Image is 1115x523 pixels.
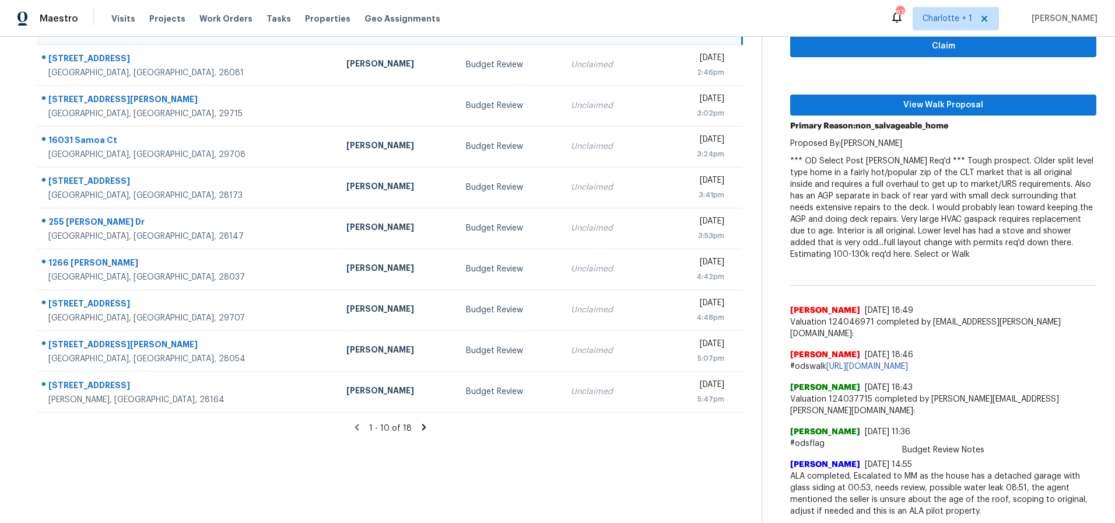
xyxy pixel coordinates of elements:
span: #odswalk [790,361,1096,372]
div: Budget Review [466,100,553,111]
div: 16031 Samoa Ct [48,134,328,149]
div: [STREET_ADDRESS] [48,53,328,67]
div: Budget Review [466,345,553,357]
div: Unclaimed [571,141,636,152]
div: [PERSON_NAME] [346,262,447,277]
div: Unclaimed [571,304,636,316]
div: [PERSON_NAME], [GEOGRAPHIC_DATA], 28164 [48,394,328,406]
span: Properties [305,13,350,25]
div: [PERSON_NAME] [346,344,447,358]
div: [PERSON_NAME] [346,58,447,72]
div: Unclaimed [571,59,636,71]
span: 1 - 10 of 18 [369,424,412,433]
div: [STREET_ADDRESS] [48,298,328,312]
div: 1266 [PERSON_NAME] [48,257,328,271]
div: [STREET_ADDRESS][PERSON_NAME] [48,339,328,353]
div: 5:47pm [655,393,724,405]
div: [PERSON_NAME] [346,385,447,399]
button: Claim [790,36,1096,57]
span: [PERSON_NAME] [790,305,860,316]
div: Budget Review [466,182,553,193]
span: Valuation 124046971 completed by [EMAIL_ADDRESS][PERSON_NAME][DOMAIN_NAME]: [790,316,1096,340]
button: View Walk Proposal [790,95,1096,116]
div: 3:02pm [655,107,724,119]
span: [DATE] 11:36 [865,428,910,436]
span: #odsflag [790,438,1096,449]
span: Visits [111,13,135,25]
div: [DATE] [655,256,724,271]
div: Unclaimed [571,222,636,234]
div: 3:24pm [655,148,724,160]
div: [GEOGRAPHIC_DATA], [GEOGRAPHIC_DATA], 28147 [48,231,328,242]
span: Geo Assignments [364,13,440,25]
div: Budget Review [466,222,553,234]
div: [GEOGRAPHIC_DATA], [GEOGRAPHIC_DATA], 29708 [48,149,328,161]
span: [PERSON_NAME] [790,459,860,470]
div: Unclaimed [571,263,636,275]
div: 3:53pm [655,230,724,242]
span: Tasks [267,15,291,23]
span: ALA completed. Escalated to MM as the house has a detached garage with glass siding at 00:53, nee... [790,470,1096,517]
span: [DATE] 18:46 [865,351,913,359]
span: Claim [800,39,1087,54]
span: [PERSON_NAME] [790,426,860,438]
div: [DATE] [655,215,724,230]
a: [URL][DOMAIN_NAME] [826,362,908,371]
div: 5:07pm [655,353,724,364]
span: Maestro [40,13,78,25]
div: [DATE] [655,52,724,67]
div: 3:41pm [655,189,724,201]
span: [DATE] 18:49 [865,306,913,315]
span: [DATE] 18:43 [865,383,913,392]
span: [PERSON_NAME] [790,382,860,393]
div: Budget Review [466,263,553,275]
b: Primary Reason: non_salvageable_home [790,122,948,130]
div: [PERSON_NAME] [346,140,447,154]
div: [GEOGRAPHIC_DATA], [GEOGRAPHIC_DATA], 28081 [48,67,328,79]
p: Proposed By: [PERSON_NAME] [790,138,1096,149]
div: [DATE] [655,338,724,353]
span: [PERSON_NAME] [1027,13,1098,25]
div: [STREET_ADDRESS] [48,379,328,394]
div: 4:48pm [655,312,724,323]
div: [GEOGRAPHIC_DATA], [GEOGRAPHIC_DATA], 29707 [48,312,328,324]
div: [GEOGRAPHIC_DATA], [GEOGRAPHIC_DATA], 28037 [48,271,328,283]
div: [GEOGRAPHIC_DATA], [GEOGRAPHIC_DATA], 29715 [48,108,328,120]
div: [PERSON_NAME] [346,180,447,195]
span: Budget Review Notes [895,444,991,456]
div: [STREET_ADDRESS] [48,175,328,190]
span: [PERSON_NAME] [790,349,860,361]
div: 2:46pm [655,67,724,78]
div: Budget Review [466,386,553,398]
span: Charlotte + 1 [923,13,972,25]
div: [GEOGRAPHIC_DATA], [GEOGRAPHIC_DATA], 28054 [48,353,328,365]
span: Valuation 124037715 completed by [PERSON_NAME][EMAIL_ADDRESS][PERSON_NAME][DOMAIN_NAME]: [790,393,1096,417]
div: [DATE] [655,297,724,312]
span: View Walk Proposal [800,98,1087,113]
div: [DATE] [655,93,724,107]
div: [GEOGRAPHIC_DATA], [GEOGRAPHIC_DATA], 28173 [48,190,328,201]
div: Budget Review [466,59,553,71]
div: Unclaimed [571,100,636,111]
span: [DATE] 14:55 [865,461,912,469]
div: [DATE] [655,379,724,393]
div: 4:42pm [655,271,724,283]
div: 87 [896,7,904,19]
div: Budget Review [466,141,553,152]
div: [STREET_ADDRESS][PERSON_NAME] [48,93,328,108]
div: Unclaimed [571,182,636,193]
div: [PERSON_NAME] [346,221,447,236]
div: 255 [PERSON_NAME] Dr [48,216,328,231]
div: [DATE] [655,175,724,189]
span: Projects [149,13,185,25]
p: *** OD Select Post [PERSON_NAME] Req'd *** Tough prospect. Older split level type home in a fairl... [790,155,1096,260]
div: Unclaimed [571,386,636,398]
div: Budget Review [466,304,553,316]
div: [DATE] [655,134,724,148]
div: [PERSON_NAME] [346,303,447,318]
span: Work Orders [199,13,253,25]
div: Unclaimed [571,345,636,357]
